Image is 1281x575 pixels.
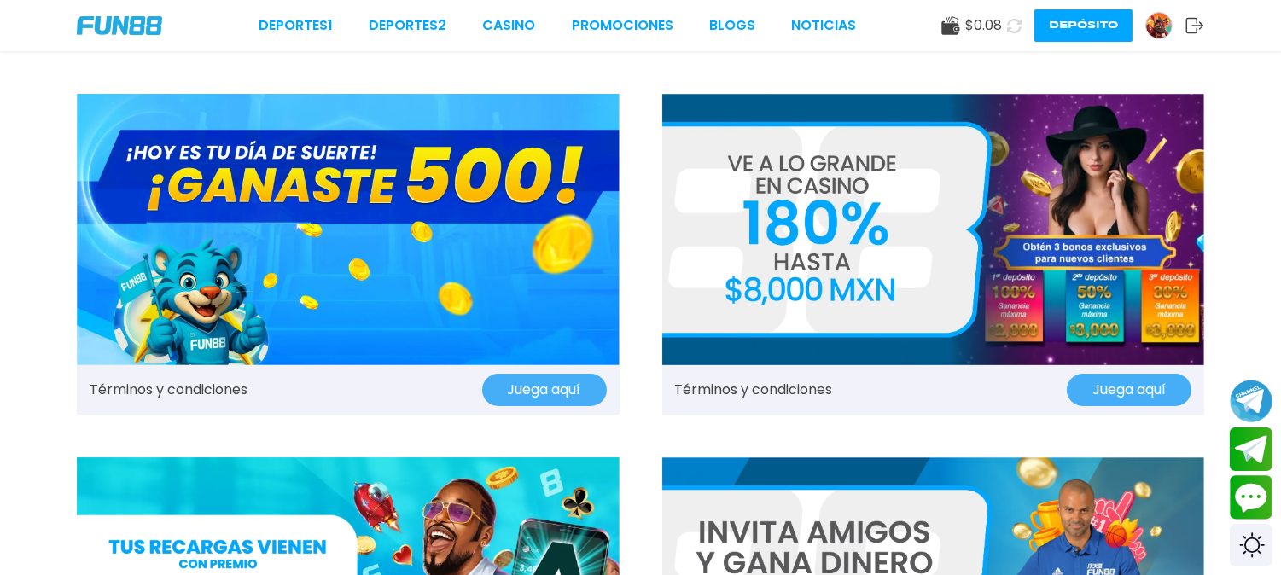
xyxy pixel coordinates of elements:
[1146,13,1172,38] img: Avatar
[965,15,1002,36] span: $ 0.08
[675,380,833,400] a: Términos y condiciones
[1230,475,1272,520] button: Contact customer service
[791,15,856,36] a: NOTICIAS
[572,15,673,36] a: Promociones
[259,15,333,36] a: Deportes1
[77,94,620,365] img: Promo Banner
[1034,9,1133,42] button: Depósito
[1230,379,1272,423] button: Join telegram channel
[1145,12,1185,39] a: Avatar
[1230,524,1272,566] div: Switch theme
[1230,427,1272,472] button: Join telegram
[77,16,162,35] img: Company Logo
[709,15,755,36] a: BLOGS
[90,380,247,400] a: Términos y condiciones
[482,15,535,36] a: CASINO
[369,15,446,36] a: Deportes2
[1067,374,1191,406] button: Juega aquí
[482,374,607,406] button: Juega aquí
[662,94,1205,365] img: Promo Banner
